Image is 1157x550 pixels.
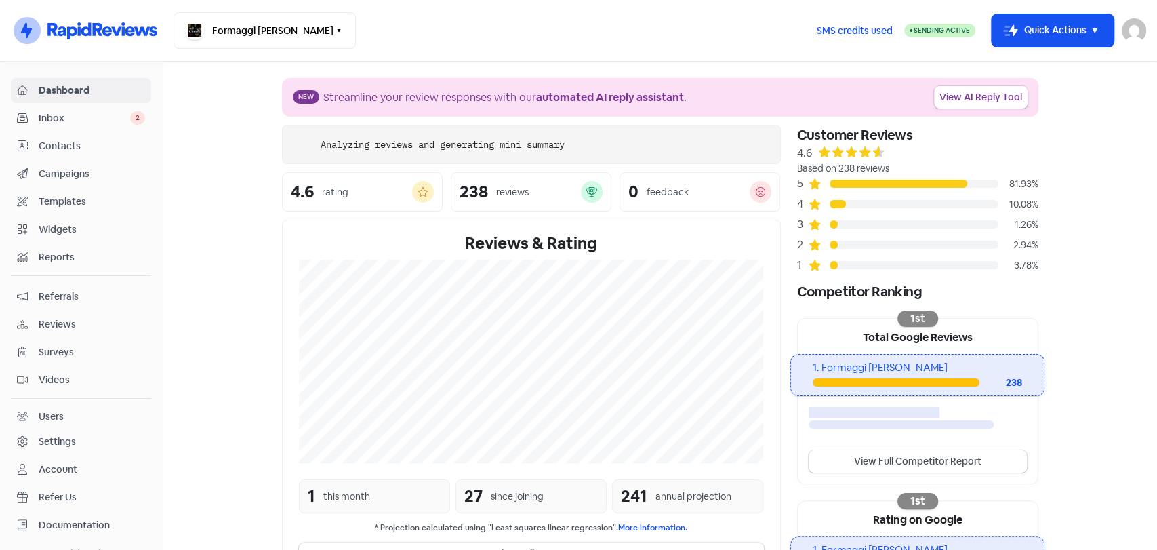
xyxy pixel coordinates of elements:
a: View AI Reply Tool [934,86,1028,109]
a: Campaigns [11,161,151,186]
a: Documentation [11,513,151,538]
div: since joining [491,490,544,504]
a: Widgets [11,217,151,242]
div: Competitor Ranking [797,281,1038,302]
a: Refer Us [11,485,151,510]
div: 1.26% [998,218,1038,232]
a: Settings [11,429,151,454]
a: Referrals [11,284,151,309]
button: Quick Actions [992,14,1114,47]
span: Sending Active [914,26,970,35]
a: Users [11,404,151,429]
div: reviews [496,185,529,199]
div: 27 [464,484,483,509]
div: Rating on Google [798,501,1038,536]
div: 1. Formaggi [PERSON_NAME] [813,360,1022,376]
a: Contacts [11,134,151,159]
div: 2 [797,237,808,253]
a: Reviews [11,312,151,337]
a: Reports [11,245,151,270]
div: 238 [460,184,488,200]
small: * Projection calculated using "Least squares linear regression". [299,522,764,534]
div: Account [39,463,77,477]
div: 238 [979,376,1023,390]
div: rating [322,185,348,199]
div: Streamline your review responses with our . [323,90,687,106]
span: 2 [130,111,145,125]
a: Account [11,457,151,482]
span: Contacts [39,139,145,153]
button: Formaggi [PERSON_NAME] [174,12,356,49]
a: Sending Active [904,22,975,39]
a: Dashboard [11,78,151,103]
div: annual projection [655,490,731,504]
a: 238reviews [451,172,611,212]
div: 2.94% [998,238,1038,252]
a: Inbox 2 [11,106,151,131]
div: 5 [797,176,808,192]
div: feedback [647,185,689,199]
span: Videos [39,373,145,387]
div: 1st [897,311,938,327]
span: Refer Us [39,490,145,505]
div: Analyzing reviews and generating mini summary [321,138,565,152]
div: 81.93% [998,177,1038,191]
span: Inbox [39,111,130,125]
a: View Full Competitor Report [809,450,1027,473]
span: Templates [39,195,145,209]
span: Campaigns [39,167,145,181]
div: 10.08% [998,197,1038,212]
div: 3.78% [998,258,1038,273]
span: Widgets [39,222,145,237]
span: Documentation [39,518,145,532]
div: Users [39,410,64,424]
div: Reviews & Rating [299,231,764,256]
div: 1st [897,493,938,509]
a: Videos [11,368,151,393]
span: Reviews [39,317,145,332]
div: 1 [308,484,315,509]
div: Customer Reviews [797,125,1038,145]
div: 4.6 [797,145,812,161]
b: automated AI reply assistant [536,90,684,104]
a: More information. [618,522,687,533]
span: Dashboard [39,83,145,98]
a: Templates [11,189,151,214]
span: Reports [39,250,145,264]
div: 0 [628,184,638,200]
div: Settings [39,435,76,449]
a: SMS credits used [805,22,904,37]
div: 4 [797,196,808,212]
span: New [293,90,319,104]
img: User [1122,18,1146,43]
a: Surveys [11,340,151,365]
div: 3 [797,216,808,233]
a: 4.6rating [282,172,443,212]
div: 1 [797,257,808,273]
div: 4.6 [291,184,314,200]
div: Based on 238 reviews [797,161,1038,176]
div: this month [323,490,370,504]
span: SMS credits used [817,24,893,38]
div: Total Google Reviews [798,319,1038,354]
div: 241 [621,484,647,509]
span: Referrals [39,290,145,304]
span: Surveys [39,345,145,359]
a: 0feedback [620,172,780,212]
